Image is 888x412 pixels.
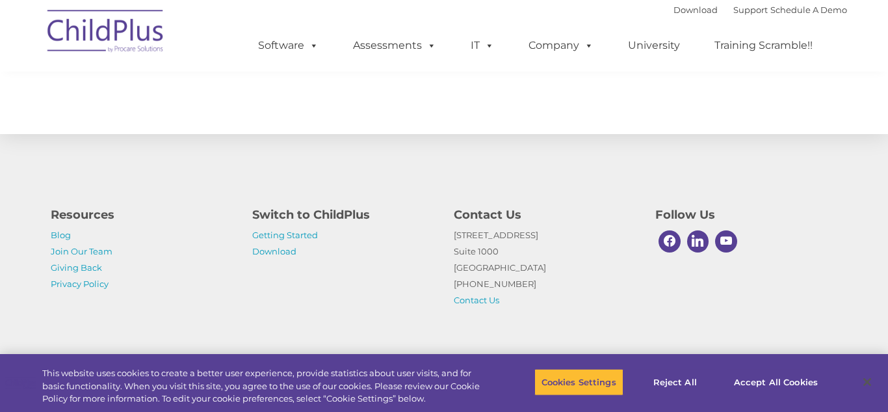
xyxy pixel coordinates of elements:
button: Close [853,368,881,396]
button: Accept All Cookies [727,368,825,396]
h4: Contact Us [454,206,636,224]
a: Join Our Team [51,246,112,256]
a: Download [673,5,718,15]
a: Download [252,246,296,256]
a: Assessments [340,33,449,59]
a: Getting Started [252,230,318,240]
a: Youtube [712,227,740,256]
a: IT [458,33,507,59]
h4: Resources [51,206,233,224]
font: | [673,5,847,15]
a: University [615,33,693,59]
a: Company [516,33,607,59]
h4: Switch to ChildPlus [252,206,434,224]
a: Blog [51,230,71,240]
span: Last name [181,86,220,96]
a: Linkedin [684,227,712,256]
button: Cookies Settings [534,368,623,396]
a: Support [733,5,768,15]
span: Phone number [181,139,236,149]
a: Facebook [655,227,684,256]
h4: Follow Us [655,206,837,224]
button: Reject All [634,368,716,396]
a: Training Scramble!! [701,33,826,59]
a: Schedule A Demo [770,5,847,15]
p: [STREET_ADDRESS] Suite 1000 [GEOGRAPHIC_DATA] [PHONE_NUMBER] [454,227,636,309]
a: Software [245,33,332,59]
a: Contact Us [454,295,499,305]
a: Privacy Policy [51,279,109,289]
img: ChildPlus by Procare Solutions [41,1,171,66]
div: This website uses cookies to create a better user experience, provide statistics about user visit... [42,367,488,405]
a: Giving Back [51,262,102,273]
